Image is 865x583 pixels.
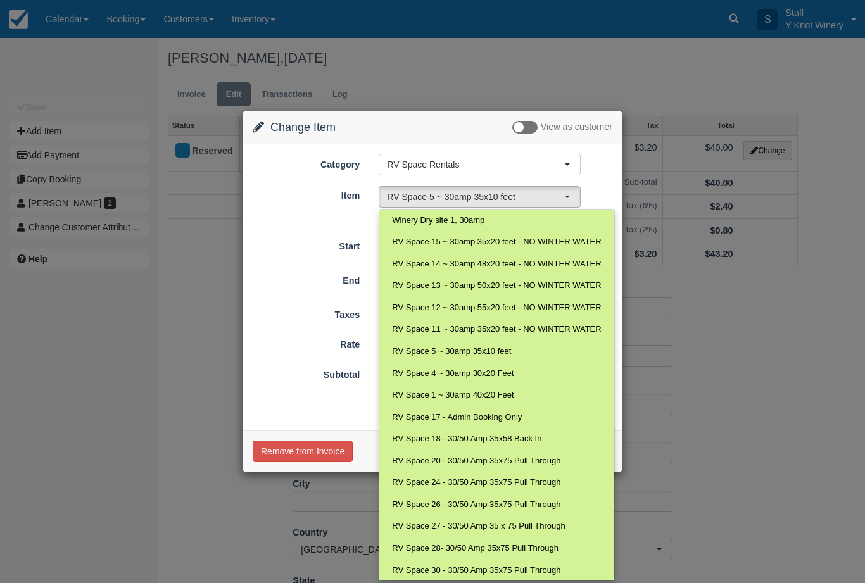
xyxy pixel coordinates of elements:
span: RV Space 12 ~ 30amp 55x20 feet - NO WINTER WATER [392,302,601,314]
span: RV Space 24 - 30/50 Amp 35x75 Pull Through [392,477,560,489]
span: RV Space 26 - 30/50 Amp 35x75 Pull Through [392,499,560,511]
span: RV Space 13 ~ 30amp 50x20 feet - NO WINTER WATER [392,280,601,292]
span: RV Space 15 ~ 30amp 35x20 feet - NO WINTER WATER [392,236,601,248]
span: Winery Dry site 1, 30amp [392,215,484,227]
span: RV Space 1 ~ 30amp 40x20 Feet [392,389,514,401]
span: RV Space 27 - 30/50 Amp 35 x 75 Pull Through [392,520,565,532]
span: RV Space 28- 30/50 Amp 35x75 Pull Through [392,542,559,555]
span: RV Space 30 - 30/50 Amp 35x75 Pull Through [392,565,560,577]
span: RV Space 11 ~ 30amp 35x20 feet - NO WINTER WATER [392,323,601,335]
span: RV Space 20 - 30/50 Amp 35x75 Pull Through [392,455,560,467]
span: RV Space 5 ~ 30amp 35x10 feet [392,346,511,358]
span: RV Space 4 ~ 30amp 30x20 Feet [392,368,514,380]
span: RV Space 18 - 30/50 Amp 35x58 Back In [392,433,541,445]
span: RV Space 14 ~ 30amp 48x20 feet - NO WINTER WATER [392,258,601,270]
span: RV Space 17 - Admin Booking Only [392,411,522,423]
